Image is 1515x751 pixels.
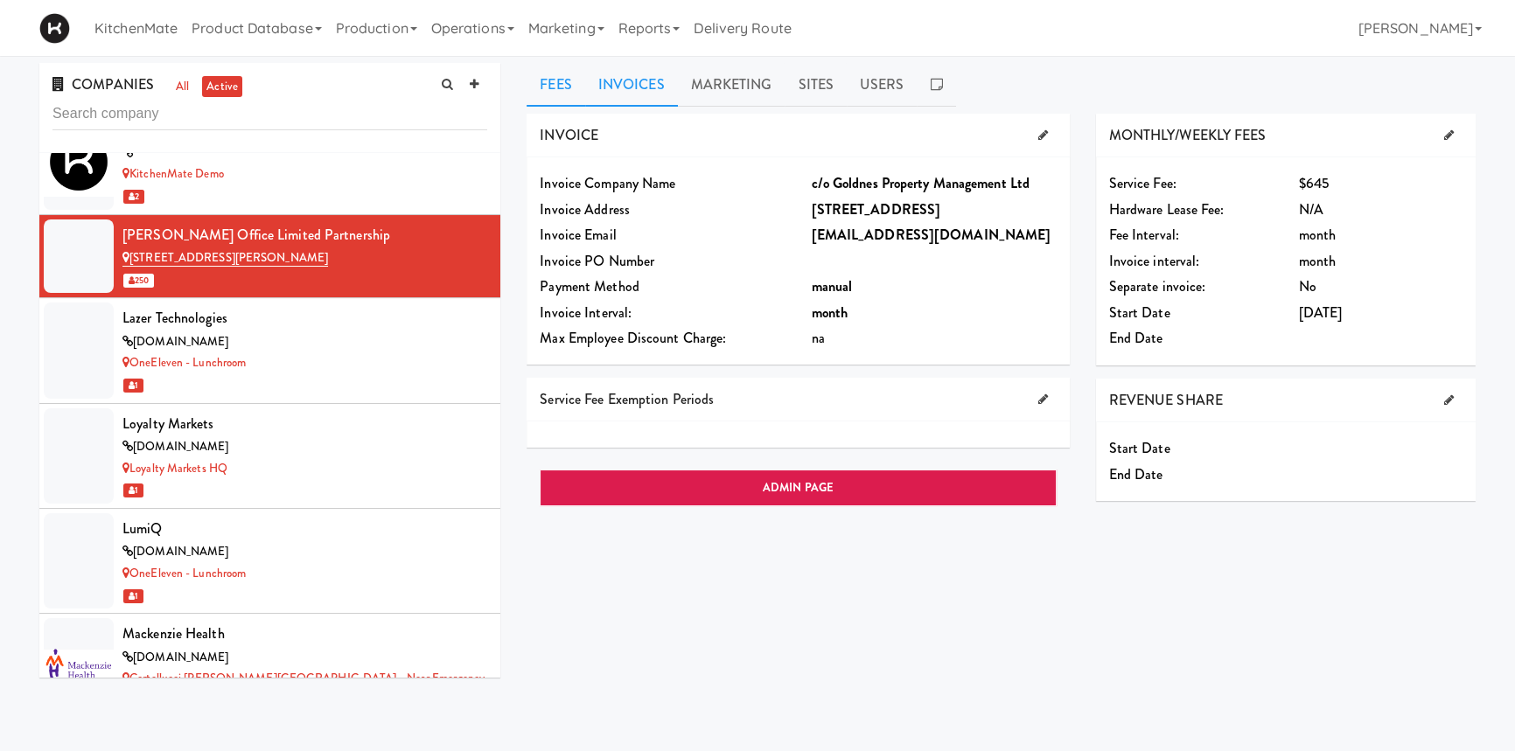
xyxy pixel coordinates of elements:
span: month [1299,225,1337,245]
input: Search company [52,98,487,130]
a: Sites [785,63,847,107]
div: LumiQ [122,516,487,542]
span: month [1299,251,1337,271]
li: Mackenzie Health[DOMAIN_NAME]Cortellucci [PERSON_NAME][GEOGRAPHIC_DATA] - near Emergency 2000 [39,614,500,719]
img: Micromart [39,13,70,44]
a: OneEleven - Lunchroom [122,565,246,581]
div: [DOMAIN_NAME] [122,436,487,458]
span: REVENUE SHARE [1109,390,1223,410]
a: Users [847,63,918,107]
b: c/o Goldnes Property Management Ltd [811,173,1030,193]
a: active [202,76,242,98]
div: No [1299,274,1463,300]
li: [PERSON_NAME] Office Limited Partnership[STREET_ADDRESS][PERSON_NAME] 250 [39,215,500,299]
span: Start Date [1109,302,1170,323]
span: End Date [1109,328,1163,348]
a: KitchenMate Demo [122,165,224,182]
li: Lazer Technologies[DOMAIN_NAME]OneEleven - Lunchroom 1 [39,298,500,403]
div: Loyalty Markets [122,411,487,437]
span: 2 [123,190,144,204]
div: Lazer Technologies [122,305,487,331]
li: KitchenMate Demo with Full SubsidyKitchenMate Demo 2 [39,109,500,214]
li: LumiQ[DOMAIN_NAME]OneEleven - Lunchroom 1 [39,509,500,614]
a: Fees [527,63,584,107]
span: [DATE] [1299,302,1343,323]
a: Invoices [585,63,678,107]
span: Max Employee Discount Charge: [540,328,726,348]
div: [DOMAIN_NAME] [122,647,487,669]
li: Loyalty Markets[DOMAIN_NAME]Loyalty Markets HQ 1 [39,404,500,509]
span: N/A [1299,199,1323,219]
a: ADMIN PAGE [540,469,1056,506]
span: 1 [123,379,143,393]
span: 1 [123,483,143,497]
b: [EMAIL_ADDRESS][DOMAIN_NAME] [811,225,1051,245]
div: Mackenzie Health [122,621,487,647]
a: OneEleven - Lunchroom [122,354,246,371]
a: Cortellucci [PERSON_NAME][GEOGRAPHIC_DATA] - near Emergency [122,670,485,686]
span: Invoice Company Name [540,173,675,193]
span: Invoice Email [540,225,616,245]
a: Loyalty Markets HQ [122,460,227,476]
span: Service Fee: [1109,173,1176,193]
div: [DOMAIN_NAME] [122,331,487,353]
b: [STREET_ADDRESS] [811,199,940,219]
span: Invoice Interval: [540,302,632,323]
a: [STREET_ADDRESS][PERSON_NAME] [122,249,328,267]
a: Marketing [678,63,785,107]
div: [DOMAIN_NAME] [122,541,487,563]
span: Start Date [1109,438,1170,458]
span: 250 [123,274,154,288]
b: month [811,302,848,323]
span: MONTHLY/WEEKLY FEES [1109,125,1267,145]
span: End Date [1109,464,1163,484]
a: all [171,76,193,98]
span: INVOICE [540,125,598,145]
b: manual [811,276,852,296]
div: [PERSON_NAME] Office Limited Partnership [122,222,487,248]
span: COMPANIES [52,74,154,94]
span: Hardware Lease Fee: [1109,199,1225,219]
span: Payment Method [540,276,639,296]
span: Service Fee Exemption Periods [540,389,714,409]
span: $645 [1299,173,1329,193]
span: Invoice PO Number [540,251,654,271]
span: Separate invoice: [1109,276,1206,296]
span: Invoice interval: [1109,251,1200,271]
span: Invoice Address [540,199,630,219]
span: Fee Interval: [1109,225,1179,245]
span: 1 [123,589,143,603]
div: na [811,325,1056,351]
